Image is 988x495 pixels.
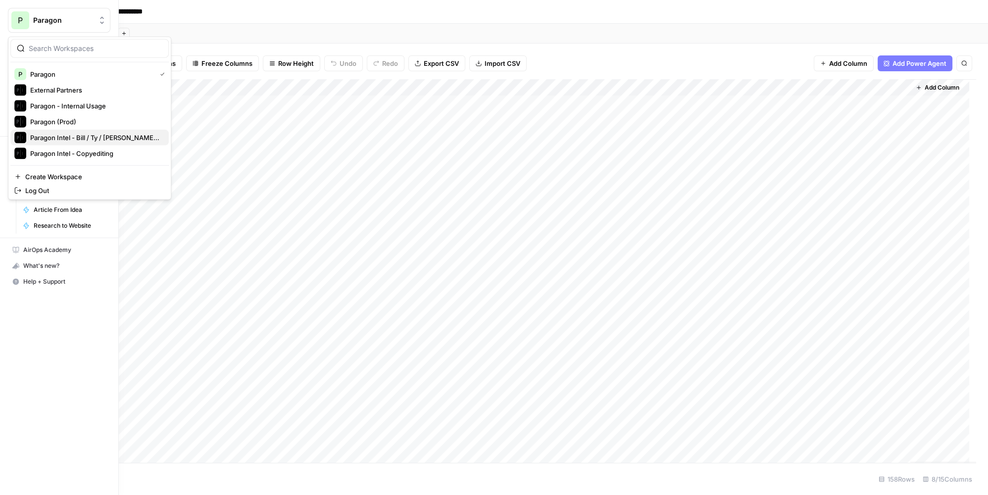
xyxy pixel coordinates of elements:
img: External Partners Logo [14,84,26,96]
button: Undo [324,55,363,71]
span: P [18,69,22,79]
span: Article From Idea [34,205,106,214]
span: Export CSV [424,58,459,68]
span: Paragon Intel - Copyediting [30,148,161,158]
span: Paragon [33,15,93,25]
a: Create Workspace [10,170,169,184]
span: Add Power Agent [892,58,946,68]
span: External Partners [30,85,161,95]
button: Help + Support [8,274,110,290]
button: Add Column [814,55,874,71]
span: Create Workspace [25,172,161,182]
img: Paragon - Internal Usage Logo [14,100,26,112]
button: Export CSV [408,55,465,71]
button: Add Column [912,81,963,94]
button: Redo [367,55,404,71]
button: What's new? [8,258,110,274]
span: Research to Website [34,221,106,230]
a: Article From Idea [18,202,110,218]
button: Add Power Agent [878,55,952,71]
span: Paragon - Internal Usage [30,101,161,111]
img: Paragon (Prod) Logo [14,116,26,128]
button: Freeze Columns [186,55,259,71]
span: Redo [382,58,398,68]
div: 158 Rows [875,471,919,487]
div: 8/15 Columns [919,471,976,487]
img: Paragon Intel - Bill / Ty / Colby R&D Logo [14,132,26,144]
span: Import CSV [485,58,520,68]
div: Workspace: Paragon [8,37,171,200]
a: Log Out [10,184,169,198]
span: P [18,14,23,26]
span: Add Column [829,58,867,68]
a: Research to Website [18,218,110,234]
span: Add Column [925,83,959,92]
span: Paragon (Prod) [30,117,161,127]
span: Paragon [30,69,152,79]
button: Workspace: Paragon [8,8,110,33]
span: Paragon Intel - Bill / Ty / [PERSON_NAME] R&D [30,133,161,143]
button: Import CSV [469,55,527,71]
span: Undo [340,58,356,68]
div: What's new? [8,258,110,273]
img: Paragon Intel - Copyediting Logo [14,148,26,159]
span: AirOps Academy [23,246,106,254]
span: Row Height [278,58,314,68]
span: Log Out [25,186,161,196]
a: AirOps Academy [8,242,110,258]
input: Search Workspaces [29,44,162,53]
span: Help + Support [23,277,106,286]
span: Freeze Columns [201,58,252,68]
button: Row Height [263,55,320,71]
